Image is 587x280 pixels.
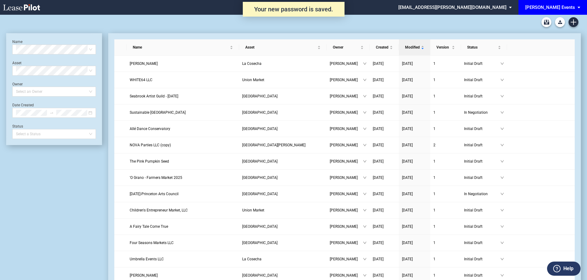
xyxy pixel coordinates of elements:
a: [PERSON_NAME] [130,61,236,67]
a: WHITE64 LLC [130,77,236,83]
a: 2 [433,142,458,148]
a: Union Market [242,77,324,83]
a: [DATE] [373,61,396,67]
span: edit [531,225,534,228]
span: Created [376,44,388,50]
span: down [500,176,504,179]
span: download [539,192,542,196]
span: Day of the Dead-Princeton Arts Council [130,192,179,196]
div: Your new password is saved. [243,2,345,17]
span: Union Market [242,208,264,212]
span: down [500,257,504,261]
span: down [363,274,367,277]
span: 1 [433,94,435,98]
span: edit [531,241,534,245]
span: A Fairy Tale Come True [130,224,168,229]
a: 1 [433,240,458,246]
span: 1 [433,241,435,245]
a: [DATE] [373,191,396,197]
span: [DATE] [373,159,384,164]
span: share-alt [547,160,551,164]
label: Asset [12,61,22,65]
span: 1 [433,257,435,261]
a: [DATE] [373,158,396,164]
button: Help [547,262,581,276]
span: down [363,225,367,228]
span: [DATE] [373,241,384,245]
span: download [539,274,542,277]
span: [PERSON_NAME] [330,61,363,67]
span: [DATE] [373,224,384,229]
a: 1 [433,256,458,262]
span: Initial Draft [464,256,500,262]
span: Initial Draft [464,240,500,246]
span: Owner [333,44,359,50]
span: down [363,192,367,196]
a: [DATE] [402,77,427,83]
span: Princeton Shopping Center [242,192,278,196]
span: [PERSON_NAME] [330,191,363,197]
span: 1 [433,224,435,229]
span: Four Seasons Markets LLC [130,241,174,245]
a: 1 [433,126,458,132]
span: Umbrella Events LLC [130,257,164,261]
span: down [363,127,367,131]
span: Berkeley Square [242,241,278,245]
span: [DATE] [373,192,384,196]
a: Four Seasons Markets LLC [130,240,236,246]
a: [DATE] [402,175,427,181]
span: down [363,94,367,98]
label: Status [12,124,23,128]
a: [PERSON_NAME] [130,272,236,278]
span: [PERSON_NAME] [330,77,363,83]
span: [DATE] [373,208,384,212]
span: NOVA Parties LLC (copy) [130,143,171,147]
span: Initial Draft [464,126,500,132]
span: 1 [433,159,435,164]
a: [DATE] [402,126,427,132]
span: Linda Neary [130,273,158,278]
a: [DATE] [402,61,427,67]
a: [DATE] [373,142,396,148]
a: Children's Entrepreneur Market, LLC [130,207,236,213]
span: share-alt [547,192,551,196]
span: [PERSON_NAME] [330,207,363,213]
a: La Cosecha [242,61,324,67]
span: to [49,111,54,115]
span: [DATE] [402,241,413,245]
span: Freshfields Village [242,175,278,180]
span: 1 [433,175,435,180]
span: share-alt [547,127,551,131]
span: Seabrook Artist Guild - Labor Day [130,94,178,98]
span: [PERSON_NAME] [330,93,363,99]
span: Name [133,44,229,50]
span: download [539,176,542,179]
a: Allé Dance Conservatory [130,126,236,132]
span: down [363,111,367,114]
span: down [363,241,367,245]
a: [DATE] [373,126,396,132]
span: The Pink Pumpkin Seed [130,159,169,164]
a: [DATE] [402,240,427,246]
a: [GEOGRAPHIC_DATA] [242,223,324,230]
a: 1 [433,61,458,67]
span: 2 [433,143,435,147]
span: share-alt [547,225,551,229]
span: [PERSON_NAME] [330,272,363,278]
span: 1 [433,273,435,278]
a: [DATE] [373,272,396,278]
span: WHITE64 LLC [130,78,152,82]
a: 1 [433,109,458,116]
span: down [500,192,504,196]
span: down [363,62,367,65]
span: download [539,225,542,228]
span: [DATE] [402,273,413,278]
span: [DATE] [402,159,413,164]
span: La Cosecha [242,61,262,66]
span: 1 [433,127,435,131]
span: [DATE] [373,61,384,66]
span: 1 [433,208,435,212]
span: [DATE] [402,61,413,66]
a: [DATE] [402,256,427,262]
span: down [363,143,367,147]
